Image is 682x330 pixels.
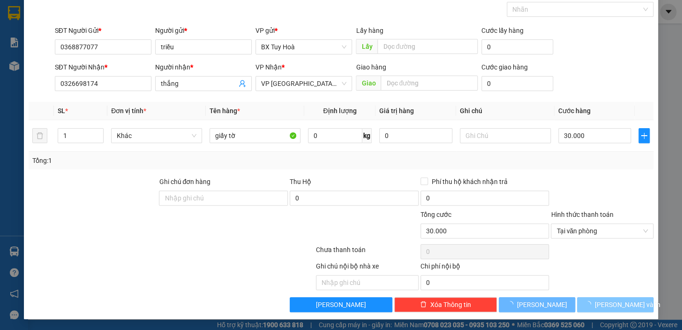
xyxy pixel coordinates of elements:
[379,107,414,115] span: Giá trị hàng
[556,224,648,238] span: Tại văn phòng
[420,211,451,218] span: Tổng cước
[595,299,660,310] span: [PERSON_NAME] và In
[5,51,65,61] li: VP BX Tuy Hoà
[159,191,288,206] input: Ghi chú đơn hàng
[420,301,427,308] span: delete
[456,102,555,120] th: Ghi chú
[290,178,311,185] span: Thu Hộ
[239,80,246,87] span: user-add
[58,107,65,115] span: SL
[379,128,452,143] input: 0
[394,297,497,312] button: deleteXóa Thông tin
[428,177,511,187] span: Phí thu hộ khách nhận trả
[460,128,551,143] input: Ghi Chú
[315,245,420,261] div: Chưa thanh toán
[356,39,377,54] span: Lấy
[316,275,419,290] input: Nhập ghi chú
[290,297,392,312] button: [PERSON_NAME]
[316,261,419,275] div: Ghi chú nội bộ nhà xe
[55,62,151,72] div: SĐT Người Nhận
[316,299,366,310] span: [PERSON_NAME]
[551,211,613,218] label: Hình thức thanh toán
[32,128,47,143] button: delete
[323,107,356,115] span: Định lượng
[558,107,591,115] span: Cước hàng
[377,39,478,54] input: Dọc đường
[65,51,125,82] li: VP VP [GEOGRAPHIC_DATA] xe Limousine
[481,27,524,34] label: Cước lấy hàng
[159,178,210,185] label: Ghi chú đơn hàng
[481,63,528,71] label: Cước giao hàng
[639,132,649,139] span: plus
[261,40,346,54] span: BX Tuy Hoà
[499,297,575,312] button: [PERSON_NAME]
[356,76,381,91] span: Giao
[481,39,553,54] input: Cước lấy hàng
[362,128,372,143] span: kg
[32,155,264,166] div: Tổng: 1
[585,301,595,307] span: loading
[356,27,383,34] span: Lấy hàng
[255,25,352,36] div: VP gửi
[638,128,650,143] button: plus
[117,129,196,143] span: Khác
[381,76,478,91] input: Dọc đường
[517,299,567,310] span: [PERSON_NAME]
[111,107,146,115] span: Đơn vị tính
[155,62,252,72] div: Người nhận
[5,63,11,69] span: environment
[210,107,240,115] span: Tên hàng
[5,5,136,40] li: Cúc Tùng Limousine
[420,261,549,275] div: Chi phí nội bộ
[261,77,346,91] span: VP Nha Trang xe Limousine
[55,25,151,36] div: SĐT Người Gửi
[430,299,471,310] span: Xóa Thông tin
[356,63,386,71] span: Giao hàng
[210,128,300,143] input: VD: Bàn, Ghế
[255,63,282,71] span: VP Nhận
[577,297,653,312] button: [PERSON_NAME] và In
[481,76,553,91] input: Cước giao hàng
[507,301,517,307] span: loading
[155,25,252,36] div: Người gửi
